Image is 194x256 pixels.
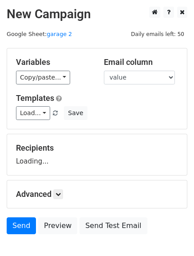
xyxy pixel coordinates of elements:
[7,7,187,22] h2: New Campaign
[64,106,87,120] button: Save
[7,31,72,37] small: Google Sheet:
[38,217,77,234] a: Preview
[16,143,178,153] h5: Recipients
[16,93,54,103] a: Templates
[16,71,70,84] a: Copy/paste...
[79,217,147,234] a: Send Test Email
[16,143,178,166] div: Loading...
[16,57,91,67] h5: Variables
[7,217,36,234] a: Send
[128,31,187,37] a: Daily emails left: 50
[16,106,50,120] a: Load...
[104,57,178,67] h5: Email column
[128,29,187,39] span: Daily emails left: 50
[47,31,72,37] a: garage 2
[16,189,178,199] h5: Advanced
